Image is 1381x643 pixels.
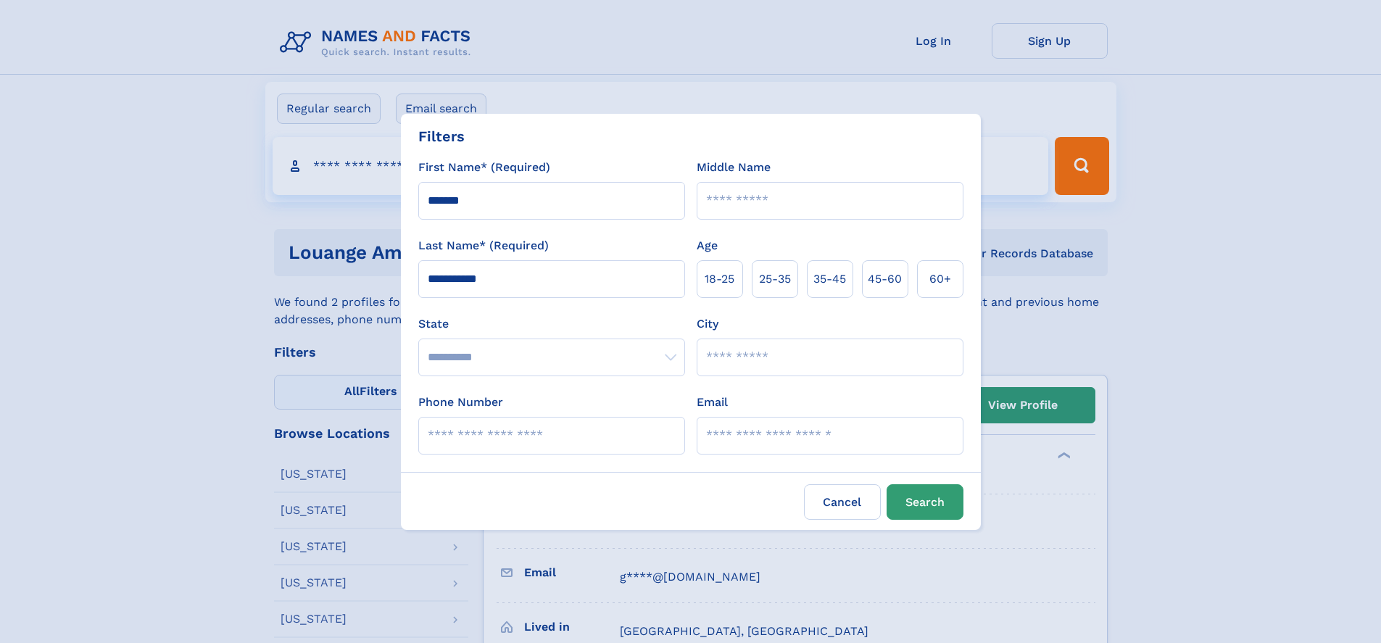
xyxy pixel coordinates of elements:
[697,237,718,254] label: Age
[697,394,728,411] label: Email
[804,484,881,520] label: Cancel
[418,159,550,176] label: First Name* (Required)
[418,237,549,254] label: Last Name* (Required)
[813,270,846,288] span: 35‑45
[705,270,734,288] span: 18‑25
[418,394,503,411] label: Phone Number
[697,159,771,176] label: Middle Name
[868,270,902,288] span: 45‑60
[759,270,791,288] span: 25‑35
[887,484,963,520] button: Search
[697,315,718,333] label: City
[929,270,951,288] span: 60+
[418,125,465,147] div: Filters
[418,315,685,333] label: State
